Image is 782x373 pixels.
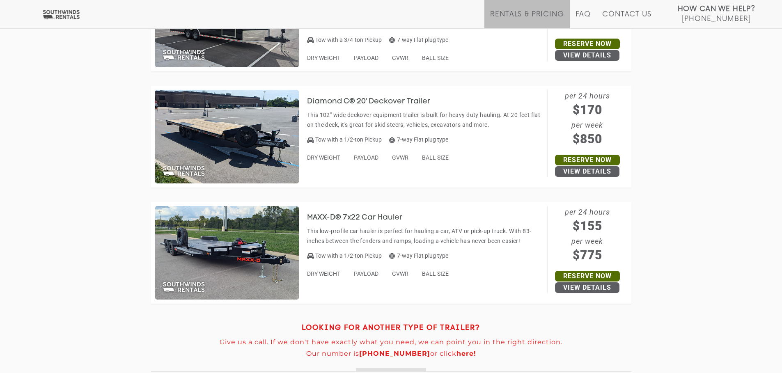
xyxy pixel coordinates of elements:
[548,90,627,148] span: per 24 hours per week
[389,136,448,143] span: 7-way Flat plug type
[307,226,543,246] p: This low-profile car hauler is perfect for hauling a car, ATV or pick-up truck. With 83-inches be...
[155,206,299,300] img: SW065 - MAXX-D 7x22 Car Hauler
[678,4,755,22] a: How Can We Help? [PHONE_NUMBER]
[392,55,408,61] span: GVWR
[548,101,627,119] span: $170
[456,350,476,357] a: here!
[151,339,631,346] p: Give us a call. If we don't have exactly what you need, we can point you in the right direction.
[548,130,627,148] span: $850
[354,55,378,61] span: PAYLOAD
[422,55,449,61] span: BALL SIZE
[359,350,430,357] a: [PHONE_NUMBER]
[555,166,619,177] a: View Details
[555,271,620,281] a: Reserve Now
[354,270,378,277] span: PAYLOAD
[548,206,627,264] span: per 24 hours per week
[555,39,620,49] a: Reserve Now
[354,154,378,161] span: PAYLOAD
[307,110,543,130] p: This 102" wide deckover equipment trailer is built for heavy duty hauling. At 20 feet flat on the...
[41,9,81,20] img: Southwinds Rentals Logo
[389,37,448,43] span: 7-way Flat plug type
[307,270,340,277] span: DRY WEIGHT
[602,10,651,28] a: Contact Us
[682,15,751,23] span: [PHONE_NUMBER]
[307,98,443,106] h3: Diamond C® 20' Deckover Trailer
[315,252,382,259] span: Tow with a 1/2-ton Pickup
[307,214,415,222] h3: MAXX-D® 7x22 Car Hauler
[576,10,591,28] a: FAQ
[392,154,408,161] span: GVWR
[392,270,408,277] span: GVWR
[307,98,443,104] a: Diamond C® 20' Deckover Trailer
[307,214,415,220] a: MAXX-D® 7x22 Car Hauler
[307,154,340,161] span: DRY WEIGHT
[555,282,619,293] a: View Details
[490,10,564,28] a: Rentals & Pricing
[151,350,631,357] p: Our number is or click
[389,252,448,259] span: 7-way Flat plug type
[307,55,340,61] span: DRY WEIGHT
[555,50,619,61] a: View Details
[422,270,449,277] span: BALL SIZE
[548,246,627,264] span: $775
[155,90,299,183] img: SW064 - Diamond C 20' Deckover Trailer
[422,154,449,161] span: BALL SIZE
[548,217,627,235] span: $155
[678,5,755,13] strong: How Can We Help?
[315,136,382,143] span: Tow with a 1/2-ton Pickup
[315,37,382,43] span: Tow with a 3/4-ton Pickup
[555,155,620,165] a: Reserve Now
[302,325,480,332] strong: LOOKING FOR ANOTHER TYPE OF TRAILER?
